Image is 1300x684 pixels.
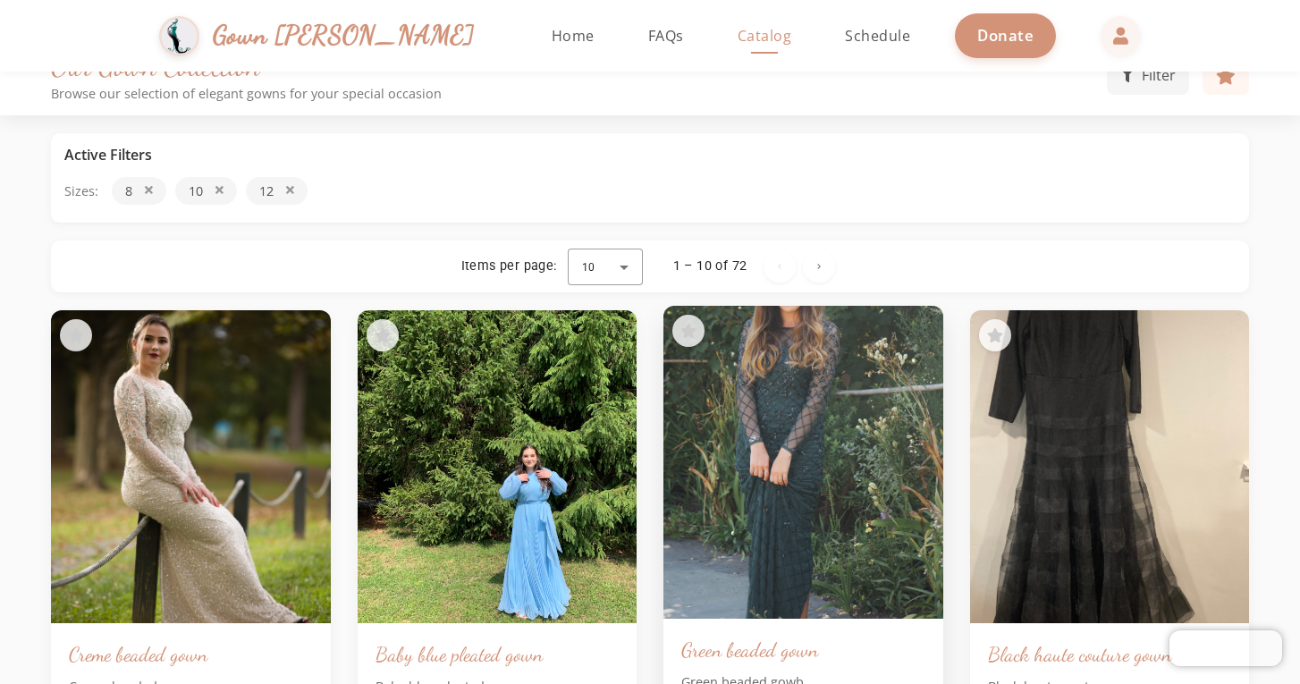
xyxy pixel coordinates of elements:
[977,25,1034,46] span: Donate
[764,250,796,283] button: Previous page
[51,310,331,623] img: Creme beaded gown
[803,250,835,283] button: Next page
[69,641,313,667] h3: Creme beaded gown
[1107,55,1189,95] button: Filter
[738,26,792,46] span: Catalog
[358,310,637,623] img: Baby blue pleated gown
[213,16,475,55] span: Gown [PERSON_NAME]
[673,258,747,275] div: 1 – 10 of 72
[648,26,684,46] span: FAQs
[656,299,950,628] img: Green beaded gown
[988,641,1232,667] h3: Black haute couture gown
[681,637,925,663] h3: Green beaded gown
[64,147,1236,164] h3: Active Filters
[159,12,493,61] a: Gown [PERSON_NAME]
[125,182,132,201] span: 8
[1142,64,1176,86] span: Filter
[64,182,98,201] span: Sizes:
[552,26,595,46] span: Home
[955,13,1056,57] a: Donate
[259,182,274,201] span: 12
[970,310,1250,623] img: Black haute couture gown
[51,86,1107,101] p: Browse our selection of elegant gowns for your special occasion
[1169,630,1282,666] iframe: Chatra live chat
[376,641,620,667] h3: Baby blue pleated gown
[461,258,557,275] div: Items per page:
[845,26,910,46] span: Schedule
[159,16,199,56] img: Gown Gmach Logo
[189,182,203,201] span: 10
